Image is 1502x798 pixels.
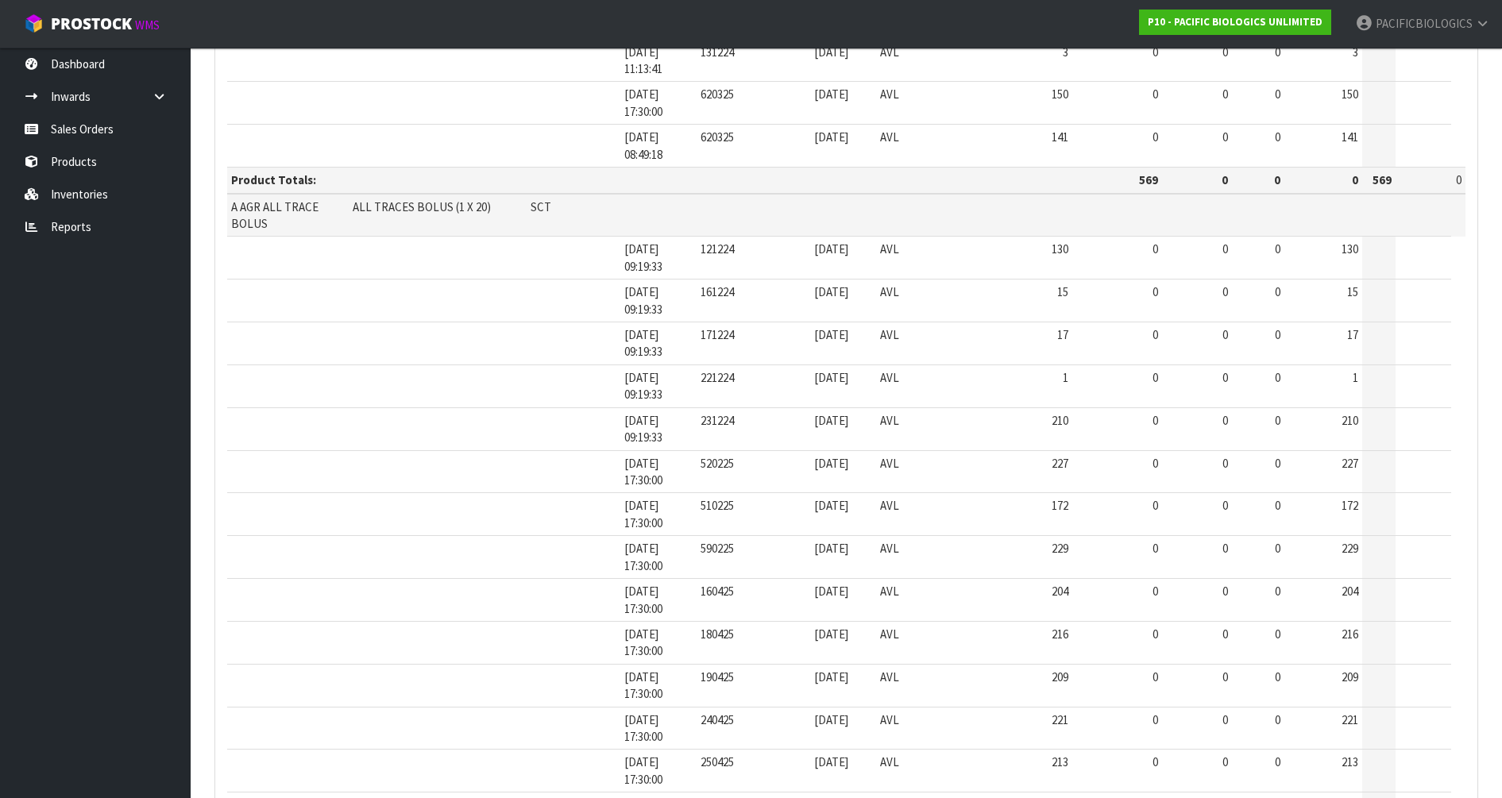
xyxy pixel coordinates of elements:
span: [DATE] [814,413,848,428]
span: [DATE] [814,241,848,256]
span: 231224 [701,413,734,428]
span: 227 [1342,456,1358,471]
span: 15 [1347,284,1358,299]
span: 221 [1052,712,1068,727]
span: 620325 [701,87,734,102]
span: 0 [1153,241,1158,256]
span: 0 [1275,456,1280,471]
span: 0 [1222,584,1228,599]
span: [DATE] [814,284,848,299]
span: 0 [1456,172,1461,187]
span: 0 [1275,712,1280,727]
span: 15 [1057,284,1068,299]
span: 0 [1222,669,1228,684]
span: [DATE] [814,541,848,556]
span: 0 [1153,626,1158,642]
span: [DATE] 17:30:00 [624,754,662,786]
span: 620325 [701,129,734,145]
span: [DATE] [814,498,848,513]
span: 0 [1275,413,1280,428]
strong: 569 [1373,172,1392,187]
span: 0 [1153,413,1158,428]
span: 0 [1153,370,1158,385]
span: 17 [1057,327,1068,342]
span: 0 [1222,541,1228,556]
span: 3 [1353,44,1358,60]
span: AVL [880,456,899,471]
span: 0 [1222,370,1228,385]
span: AVL [880,541,899,556]
span: 0 [1275,129,1280,145]
span: AVL [880,87,899,102]
span: 0 [1153,87,1158,102]
span: 0 [1275,669,1280,684]
strong: P10 - PACIFIC BIOLOGICS UNLIMITED [1148,15,1322,29]
span: [DATE] 08:49:18 [624,129,662,161]
span: 1 [1353,370,1358,385]
strong: 569 [1139,172,1158,187]
span: 180425 [701,626,734,642]
span: 510225 [701,498,734,513]
span: 227 [1052,456,1068,471]
span: [DATE] 09:19:33 [624,284,662,316]
span: [DATE] 09:19:33 [624,327,662,359]
span: AVL [880,626,899,642]
span: 0 [1222,327,1228,342]
span: SCT [531,199,551,214]
span: 0 [1275,626,1280,642]
span: 0 [1275,498,1280,513]
span: 171224 [701,327,734,342]
span: 0 [1153,541,1158,556]
span: 141 [1052,129,1068,145]
span: [DATE] 09:19:33 [624,241,662,273]
span: 213 [1342,754,1358,769]
span: 0 [1222,498,1228,513]
span: 0 [1275,541,1280,556]
span: 0 [1275,327,1280,342]
span: [DATE] 17:30:00 [624,712,662,744]
span: 0 [1222,87,1228,102]
span: 121224 [701,241,734,256]
span: 172 [1342,498,1358,513]
span: [DATE] [814,327,848,342]
span: 0 [1275,87,1280,102]
span: 229 [1052,541,1068,556]
span: AVL [880,241,899,256]
span: 0 [1222,413,1228,428]
span: [DATE] [814,44,848,60]
span: 250425 [701,754,734,769]
span: 213 [1052,754,1068,769]
span: [DATE] [814,669,848,684]
span: 130 [1052,241,1068,256]
span: [DATE] [814,584,848,599]
span: [DATE] 17:30:00 [624,541,662,572]
span: AVL [880,669,899,684]
span: [DATE] 17:30:00 [624,498,662,530]
span: 0 [1153,456,1158,471]
span: AVL [880,498,899,513]
span: AVL [880,284,899,299]
span: 150 [1052,87,1068,102]
span: 0 [1222,129,1228,145]
span: 0 [1222,712,1228,727]
span: 0 [1275,370,1280,385]
span: AVL [880,327,899,342]
span: 520225 [701,456,734,471]
span: 0 [1153,498,1158,513]
span: 209 [1342,669,1358,684]
span: 141 [1342,129,1358,145]
span: 221 [1342,712,1358,727]
span: [DATE] [814,370,848,385]
span: A AGR ALL TRACE BOLUS [231,199,319,231]
span: [DATE] 17:30:00 [624,87,662,118]
span: AVL [880,413,899,428]
span: 0 [1153,44,1158,60]
span: [DATE] 11:13:41 [624,44,662,76]
span: 0 [1222,284,1228,299]
span: 0 [1153,712,1158,727]
span: [DATE] 09:19:33 [624,370,662,402]
span: [DATE] [814,456,848,471]
span: 0 [1153,327,1158,342]
span: AVL [880,754,899,769]
span: ProStock [51,13,132,34]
